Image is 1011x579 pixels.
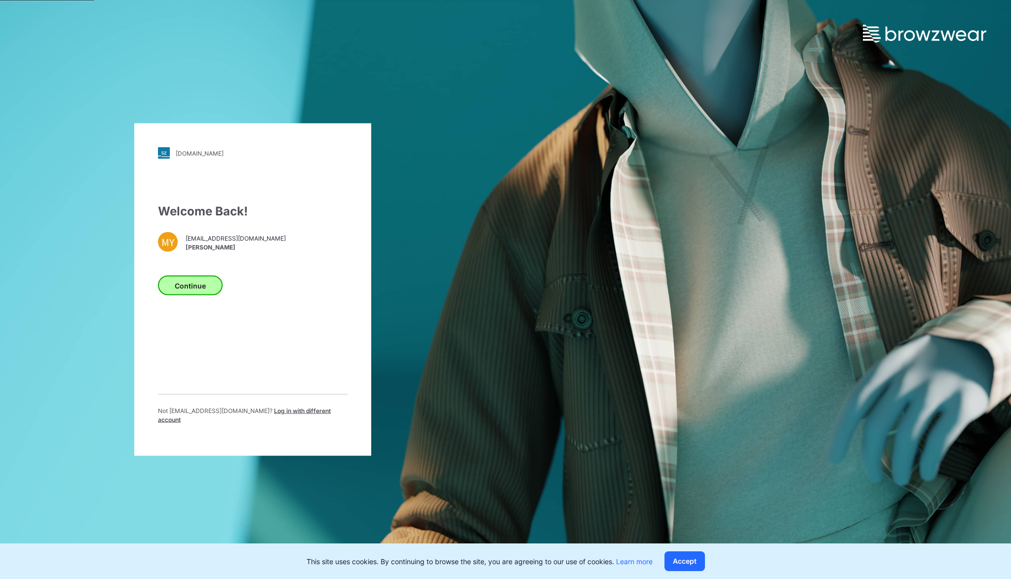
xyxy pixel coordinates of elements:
[158,147,348,159] a: [DOMAIN_NAME]
[186,243,286,251] span: [PERSON_NAME]
[158,203,348,220] div: Welcome Back!
[863,25,986,42] img: browzwear-logo.e42bd6dac1945053ebaf764b6aa21510.svg
[158,147,170,159] img: stylezone-logo.562084cfcfab977791bfbf7441f1a819.svg
[307,556,653,567] p: This site uses cookies. By continuing to browse the site, you are agreeing to our use of cookies.
[176,149,224,157] div: [DOMAIN_NAME]
[616,557,653,566] a: Learn more
[158,276,223,295] button: Continue
[186,234,286,243] span: [EMAIL_ADDRESS][DOMAIN_NAME]
[158,407,348,424] p: Not [EMAIL_ADDRESS][DOMAIN_NAME] ?
[158,232,178,252] div: MY
[664,551,705,571] button: Accept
